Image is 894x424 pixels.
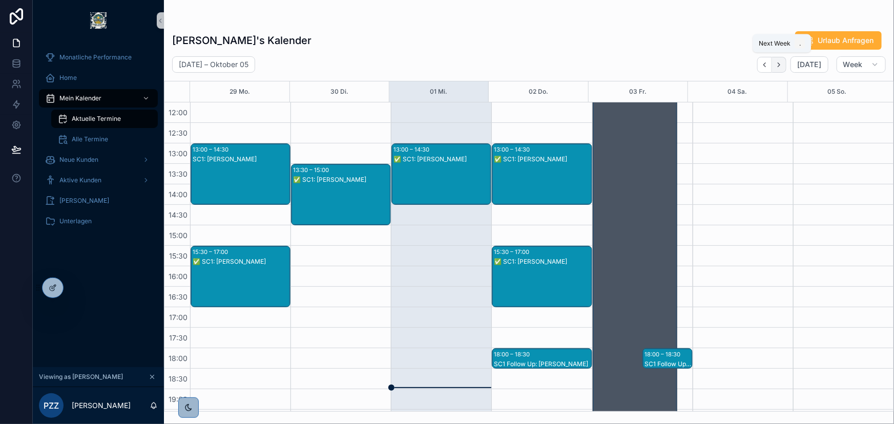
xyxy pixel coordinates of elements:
[59,176,101,184] span: Aktive Kunden
[59,156,98,164] span: Neue Kunden
[59,53,132,61] span: Monatliche Performance
[392,144,491,204] div: 13:00 – 14:30✅ SC1: [PERSON_NAME]
[39,192,158,210] a: [PERSON_NAME]
[172,33,311,48] h1: [PERSON_NAME]'s Kalender
[494,144,532,155] div: 13:00 – 14:30
[72,135,108,143] span: Alle Termine
[39,89,158,108] a: Mein Kalender
[167,251,190,260] span: 15:30
[629,81,647,102] button: 03 Fr.
[39,373,123,381] span: Viewing as [PERSON_NAME]
[494,247,532,257] div: 15:30 – 17:00
[430,81,448,102] button: 01 Mi.
[492,144,591,204] div: 13:00 – 14:30✅ SC1: [PERSON_NAME]
[529,81,548,102] button: 02 Do.
[757,57,772,73] button: Back
[191,144,290,204] div: 13:00 – 14:30SC1: [PERSON_NAME]
[193,258,289,266] div: ✅ SC1: [PERSON_NAME]
[166,374,190,383] span: 18:30
[293,165,331,175] div: 13:30 – 15:00
[643,349,692,368] div: 18:00 – 18:30SC1 Follow Up: [PERSON_NAME]
[59,217,92,225] span: Unterlagen
[492,349,591,368] div: 18:00 – 18:30SC1 Follow Up: [PERSON_NAME]
[193,247,231,257] div: 15:30 – 17:00
[166,149,190,158] span: 13:00
[791,56,828,73] button: [DATE]
[166,129,190,137] span: 12:30
[494,258,591,266] div: ✅ SC1: [PERSON_NAME]
[644,360,692,368] div: SC1 Follow Up: [PERSON_NAME]
[166,210,190,219] span: 14:30
[51,110,158,128] a: Aktuelle Termine
[166,169,190,178] span: 13:30
[166,354,190,363] span: 18:00
[39,69,158,87] a: Home
[393,155,490,163] div: ✅ SC1: [PERSON_NAME]
[494,349,532,359] div: 18:00 – 18:30
[51,130,158,149] a: Alle Termine
[167,313,190,322] span: 17:00
[796,39,804,48] span: .
[494,155,591,163] div: ✅ SC1: [PERSON_NAME]
[59,197,109,205] span: [PERSON_NAME]
[44,399,59,412] span: PZZ
[167,231,190,240] span: 15:00
[330,81,348,102] button: 30 Di.
[33,41,164,244] div: scrollable content
[39,48,158,67] a: Monatliche Performance
[797,60,821,69] span: [DATE]
[494,360,591,368] div: SC1 Follow Up: [PERSON_NAME]
[759,39,791,48] span: Next Week
[828,81,847,102] button: 05 So.
[166,272,190,281] span: 16:00
[72,400,131,411] p: [PERSON_NAME]
[166,190,190,199] span: 14:00
[166,395,190,404] span: 19:00
[843,60,863,69] span: Week
[39,171,158,189] a: Aktive Kunden
[59,74,77,82] span: Home
[191,246,290,307] div: 15:30 – 17:00✅ SC1: [PERSON_NAME]
[393,144,432,155] div: 13:00 – 14:30
[492,246,591,307] div: 15:30 – 17:00✅ SC1: [PERSON_NAME]
[166,292,190,301] span: 16:30
[166,108,190,117] span: 12:00
[39,212,158,230] a: Unterlagen
[293,176,390,184] div: ✅ SC1: [PERSON_NAME]
[230,81,250,102] button: 29 Mo.
[72,115,121,123] span: Aktuelle Termine
[193,155,289,163] div: SC1: [PERSON_NAME]
[39,151,158,169] a: Neue Kunden
[59,94,101,102] span: Mein Kalender
[292,164,390,225] div: 13:30 – 15:00✅ SC1: [PERSON_NAME]
[728,81,747,102] button: 04 Sa.
[644,349,683,359] div: 18:00 – 18:30
[179,59,248,70] h2: [DATE] – Oktober 05
[837,56,886,73] button: Week
[193,144,231,155] div: 13:00 – 14:30
[90,12,107,29] img: App logo
[772,57,786,73] button: Next
[167,333,190,342] span: 17:30
[818,35,874,46] span: Urlaub Anfragen
[795,31,882,50] button: Urlaub Anfragen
